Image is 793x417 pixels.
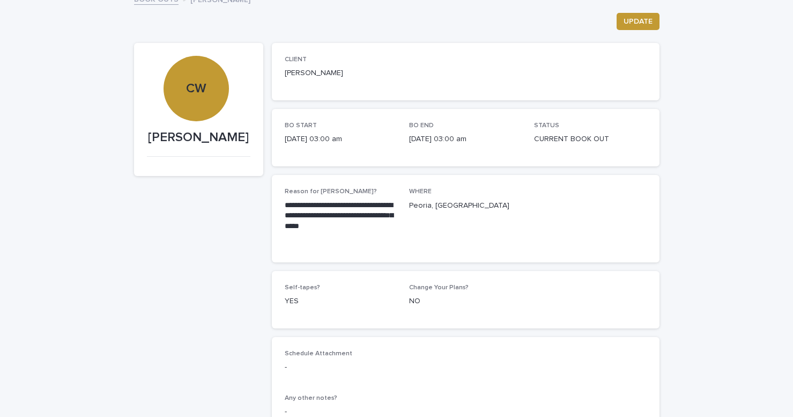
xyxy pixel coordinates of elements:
[409,200,521,211] p: Peoria, [GEOGRAPHIC_DATA]
[285,296,397,307] p: YES
[285,68,397,79] p: [PERSON_NAME]
[285,122,317,129] span: BO START
[534,134,646,145] p: CURRENT BOOK OUT
[617,13,659,30] button: UPDATE
[285,362,397,373] p: -
[164,15,229,96] div: CW
[147,130,250,145] p: [PERSON_NAME]
[285,350,352,357] span: Schedule Attachment
[285,395,337,401] span: Any other notes?
[285,284,320,291] span: Self-tapes?
[409,122,434,129] span: BO END
[285,188,377,195] span: Reason for [PERSON_NAME]?
[534,122,559,129] span: STATUS
[285,56,307,63] span: CLIENT
[409,284,469,291] span: Change Your Plans?
[285,134,397,145] p: [DATE] 03:00 am
[409,188,432,195] span: WHERE
[409,296,521,307] p: NO
[624,16,653,27] span: UPDATE
[409,134,521,145] p: [DATE] 03:00 am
